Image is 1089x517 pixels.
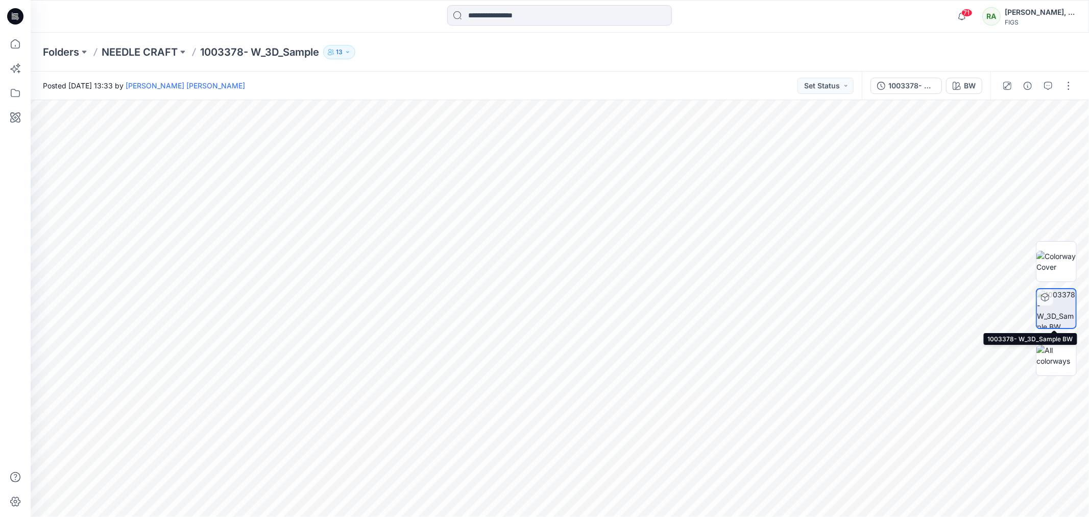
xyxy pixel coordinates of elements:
[1036,345,1076,366] img: All colorways
[964,80,976,91] div: BW
[888,80,935,91] div: 1003378- W_3D_Sample
[1020,78,1036,94] button: Details
[961,9,973,17] span: 71
[982,7,1001,26] div: RA
[323,45,355,59] button: 13
[102,45,178,59] a: NEEDLE CRAFT
[870,78,942,94] button: 1003378- W_3D_Sample
[336,46,343,58] p: 13
[200,45,319,59] p: 1003378- W_3D_Sample
[1005,6,1076,18] div: [PERSON_NAME], [PERSON_NAME]
[1005,18,1076,26] div: FIGS
[1037,289,1076,328] img: 1003378- W_3D_Sample BW
[946,78,982,94] button: BW
[43,45,79,59] a: Folders
[43,80,245,91] span: Posted [DATE] 13:33 by
[1036,251,1076,272] img: Colorway Cover
[126,81,245,90] a: [PERSON_NAME] [PERSON_NAME]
